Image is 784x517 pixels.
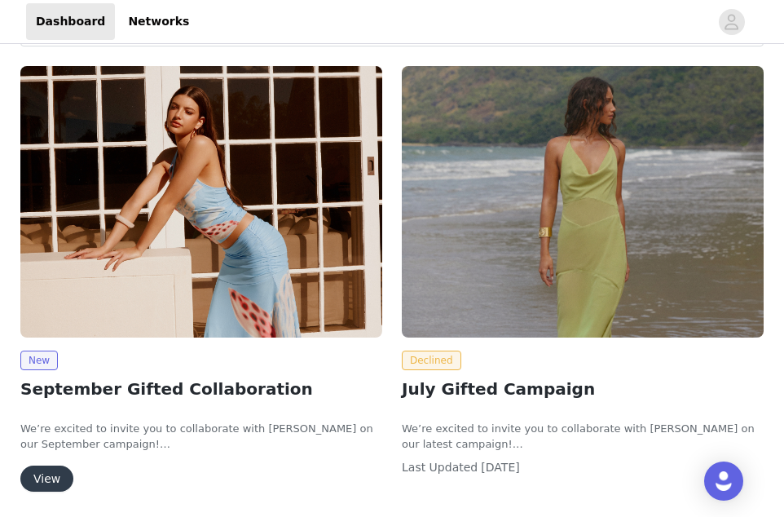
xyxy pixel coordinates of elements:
div: avatar [724,9,739,35]
img: Peppermayo CA [20,66,382,338]
span: Declined [402,351,461,370]
img: Peppermayo AUS [402,66,764,338]
h2: September Gifted Collaboration [20,377,382,401]
p: We’re excited to invite you to collaborate with [PERSON_NAME] on our September campaign! [20,421,382,453]
div: Open Intercom Messenger [704,462,743,501]
p: We’re excited to invite you to collaborate with [PERSON_NAME] on our latest campaign! [402,421,764,453]
a: View [20,473,73,485]
span: New [20,351,58,370]
span: Last Updated [402,461,478,474]
h2: July Gifted Campaign [402,377,764,401]
a: Networks [118,3,199,40]
button: View [20,466,73,492]
a: Dashboard [26,3,115,40]
span: [DATE] [481,461,519,474]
